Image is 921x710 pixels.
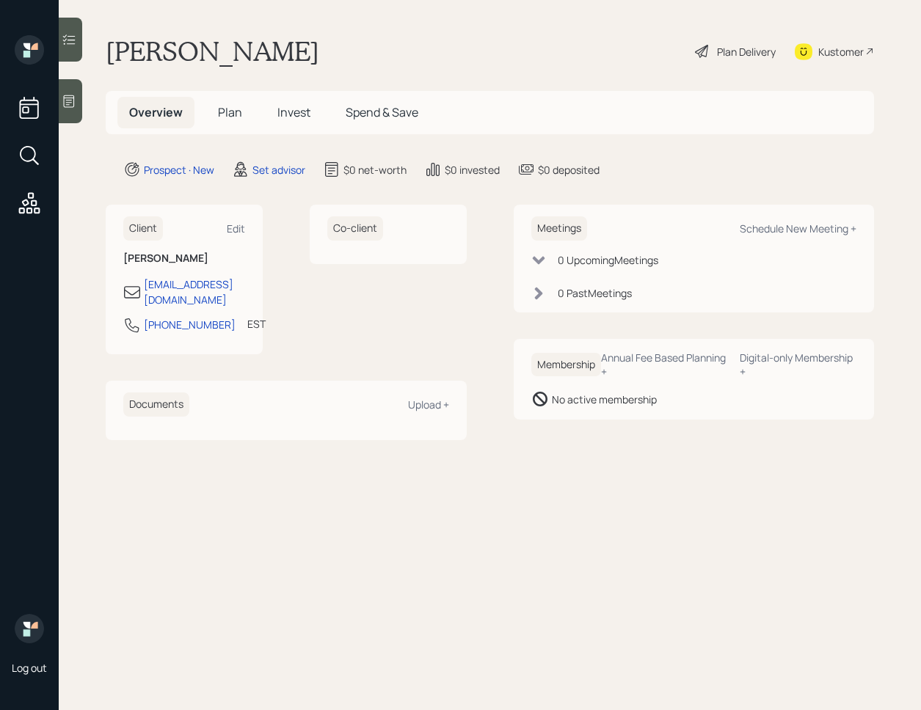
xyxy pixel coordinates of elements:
[252,162,305,177] div: Set advisor
[144,162,214,177] div: Prospect · New
[129,104,183,120] span: Overview
[327,216,383,241] h6: Co-client
[408,398,449,411] div: Upload +
[218,104,242,120] span: Plan
[12,661,47,675] div: Log out
[552,392,657,407] div: No active membership
[343,162,407,177] div: $0 net-worth
[538,162,600,177] div: $0 deposited
[277,104,310,120] span: Invest
[247,316,266,332] div: EST
[740,222,856,235] div: Schedule New Meeting +
[740,351,856,378] div: Digital-only Membership +
[144,277,245,307] div: [EMAIL_ADDRESS][DOMAIN_NAME]
[123,392,189,417] h6: Documents
[717,44,776,59] div: Plan Delivery
[558,285,632,301] div: 0 Past Meeting s
[106,35,319,67] h1: [PERSON_NAME]
[531,353,601,377] h6: Membership
[346,104,418,120] span: Spend & Save
[558,252,658,268] div: 0 Upcoming Meeting s
[144,317,236,332] div: [PHONE_NUMBER]
[531,216,587,241] h6: Meetings
[818,44,864,59] div: Kustomer
[445,162,500,177] div: $0 invested
[123,216,163,241] h6: Client
[123,252,245,265] h6: [PERSON_NAME]
[601,351,729,378] div: Annual Fee Based Planning +
[227,222,245,235] div: Edit
[15,614,44,643] img: retirable_logo.png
